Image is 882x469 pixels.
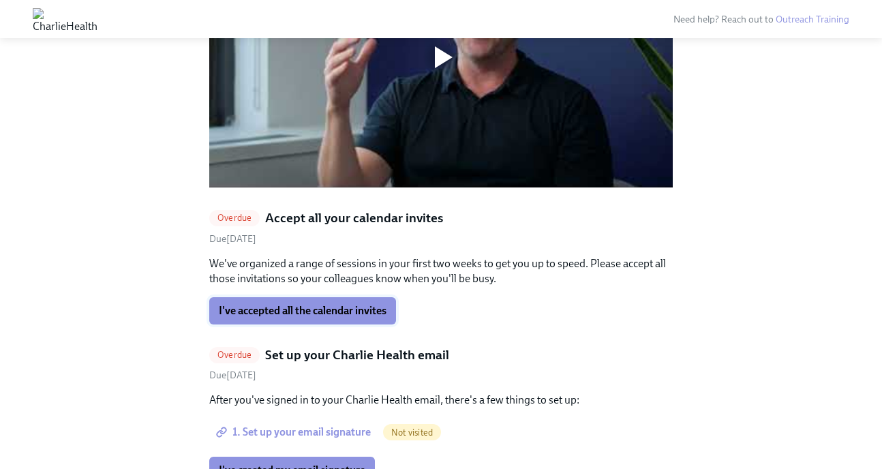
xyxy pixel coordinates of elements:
[209,419,380,446] a: 1. Set up your email signature
[209,209,673,245] a: OverdueAccept all your calendar invitesDue[DATE]
[209,233,256,245] span: Tuesday, October 7th 2025, 10:00 am
[383,427,441,438] span: Not visited
[209,350,260,360] span: Overdue
[265,209,443,227] h5: Accept all your calendar invites
[209,256,673,286] p: We've organized a range of sessions in your first two weeks to get you up to speed. Please accept...
[209,213,260,223] span: Overdue
[209,297,396,324] button: I've accepted all the calendar invites
[776,14,849,25] a: Outreach Training
[219,425,371,439] span: 1. Set up your email signature
[33,8,97,30] img: CharlieHealth
[219,304,386,318] span: I've accepted all the calendar invites
[209,369,256,381] span: Tuesday, October 7th 2025, 10:00 am
[209,393,673,408] p: After you've signed in to your Charlie Health email, there's a few things to set up:
[265,346,449,364] h5: Set up your Charlie Health email
[209,346,673,382] a: OverdueSet up your Charlie Health emailDue[DATE]
[673,14,849,25] span: Need help? Reach out to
